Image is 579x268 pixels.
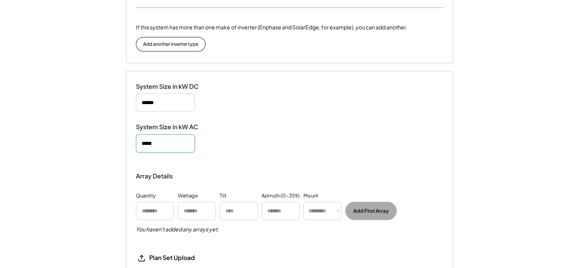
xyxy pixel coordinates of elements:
button: Add First Array [345,202,397,220]
div: Tilt [220,192,226,200]
div: Azimuth (0-359) [262,192,300,200]
button: Add another inverter type [136,37,206,51]
div: If this system has more than one make of inverter (Enphase and SolarEdge, for example), you can a... [136,23,407,31]
div: Wattage [178,192,198,200]
div: Array Details [136,172,174,181]
div: System Size in kW AC [136,123,212,131]
div: Mount [303,192,318,200]
h5: You haven't added any arrays yet. [136,226,219,233]
div: System Size in kW DC [136,83,212,91]
div: Quantity [136,192,156,200]
div: Plan Set Upload [149,254,225,262]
